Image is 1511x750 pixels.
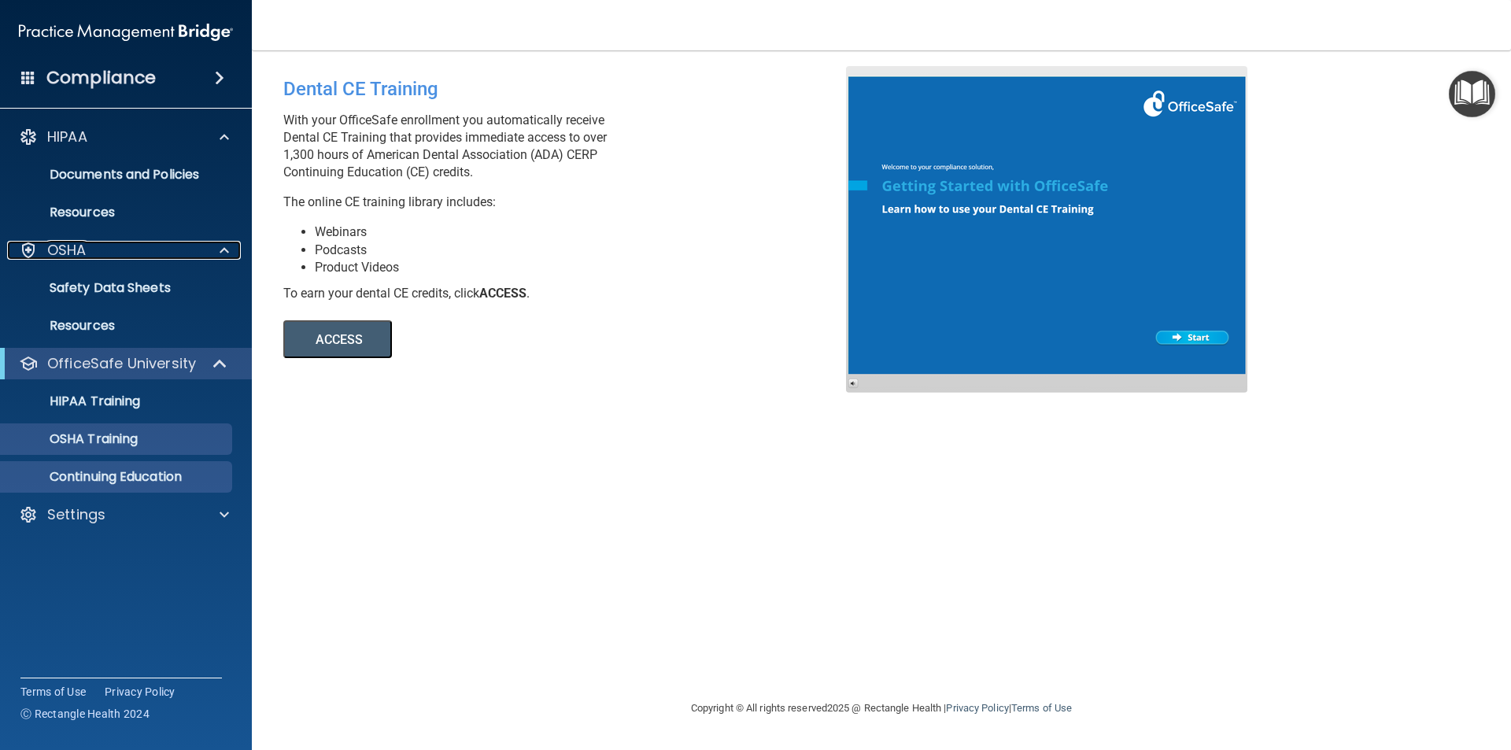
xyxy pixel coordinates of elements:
[47,127,87,146] p: HIPAA
[20,706,150,722] span: Ⓒ Rectangle Health 2024
[283,320,392,358] button: ACCESS
[283,334,714,346] a: ACCESS
[594,683,1169,733] div: Copyright © All rights reserved 2025 @ Rectangle Health | |
[10,167,225,183] p: Documents and Policies
[20,684,86,700] a: Terms of Use
[946,702,1008,714] a: Privacy Policy
[10,280,225,296] p: Safety Data Sheets
[10,393,140,409] p: HIPAA Training
[479,286,526,301] b: ACCESS
[283,285,858,302] div: To earn your dental CE credits, click .
[1011,702,1072,714] a: Terms of Use
[19,354,228,373] a: OfficeSafe University
[19,17,233,48] img: PMB logo
[46,67,156,89] h4: Compliance
[283,194,858,211] p: The online CE training library includes:
[1449,71,1495,117] button: Open Resource Center
[10,205,225,220] p: Resources
[47,505,105,524] p: Settings
[19,505,229,524] a: Settings
[315,242,858,259] li: Podcasts
[315,259,858,276] li: Product Videos
[283,112,858,181] p: With your OfficeSafe enrollment you automatically receive Dental CE Training that provides immedi...
[283,66,858,112] div: Dental CE Training
[47,354,196,373] p: OfficeSafe University
[10,431,138,447] p: OSHA Training
[10,318,225,334] p: Resources
[105,684,175,700] a: Privacy Policy
[19,241,229,260] a: OSHA
[19,127,229,146] a: HIPAA
[47,241,87,260] p: OSHA
[10,469,225,485] p: Continuing Education
[315,224,858,241] li: Webinars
